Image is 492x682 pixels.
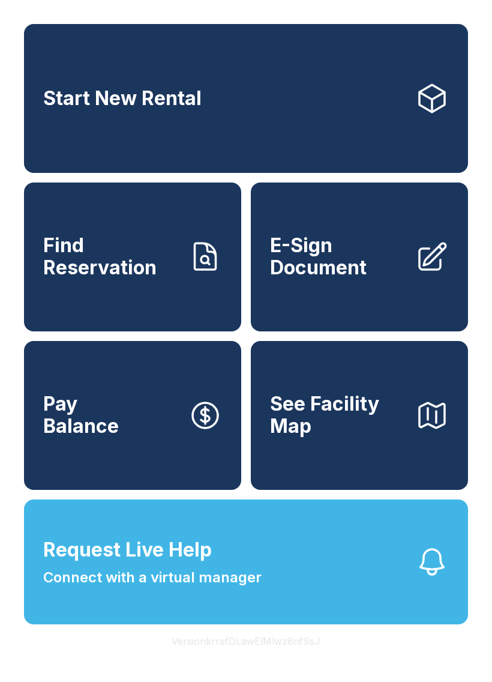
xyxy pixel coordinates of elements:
span: Request Live Help [43,536,212,564]
span: E-Sign Document [270,235,406,279]
button: Request Live HelpConnect with a virtual manager [24,499,468,624]
a: E-Sign Document [251,183,468,331]
a: Find Reservation [24,183,241,331]
button: VersionkrrefDLawElMlwz8nfSsJ [162,624,330,658]
span: Start New Rental [43,88,202,110]
span: Find Reservation [43,235,179,279]
span: See Facility Map [270,393,406,437]
span: Pay Balance [43,393,119,437]
button: PayBalance [24,341,241,490]
a: Start New Rental [24,24,468,173]
button: See Facility Map [251,341,468,490]
span: Connect with a virtual manager [43,567,262,588]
